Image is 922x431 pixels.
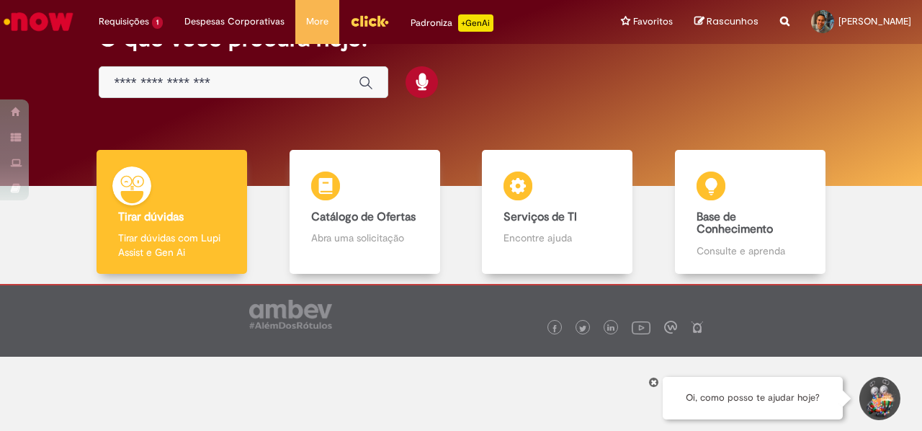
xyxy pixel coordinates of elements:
button: Iniciar Conversa de Suporte [857,377,900,420]
div: Oi, como posso te ajudar hoje? [663,377,843,419]
p: Encontre ajuda [503,231,611,245]
a: Rascunhos [694,15,758,29]
b: Catálogo de Ofertas [311,210,416,224]
span: More [306,14,328,29]
span: 1 [152,17,163,29]
span: [PERSON_NAME] [838,15,911,27]
span: Favoritos [633,14,673,29]
a: Catálogo de Ofertas Abra uma solicitação [269,150,462,275]
img: logo_footer_youtube.png [632,318,650,337]
img: logo_footer_naosei.png [691,321,704,334]
a: Tirar dúvidas Tirar dúvidas com Lupi Assist e Gen Ai [76,150,269,275]
img: ServiceNow [1,7,76,36]
img: logo_footer_twitter.png [579,325,586,332]
p: Tirar dúvidas com Lupi Assist e Gen Ai [118,231,225,259]
img: logo_footer_ambev_rotulo_gray.png [249,300,332,329]
b: Serviços de TI [503,210,577,224]
div: Padroniza [411,14,493,32]
img: logo_footer_workplace.png [664,321,677,334]
img: logo_footer_facebook.png [551,325,558,332]
p: Abra uma solicitação [311,231,419,245]
img: click_logo_yellow_360x200.png [350,10,389,32]
img: logo_footer_linkedin.png [607,324,614,333]
b: Tirar dúvidas [118,210,184,224]
a: Base de Conhecimento Consulte e aprenda [654,150,847,275]
b: Base de Conhecimento [697,210,773,237]
p: Consulte e aprenda [697,244,804,258]
h2: O que você procura hoje? [99,26,823,51]
p: +GenAi [458,14,493,32]
a: Serviços de TI Encontre ajuda [461,150,654,275]
span: Requisições [99,14,149,29]
span: Rascunhos [707,14,758,28]
span: Despesas Corporativas [184,14,285,29]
